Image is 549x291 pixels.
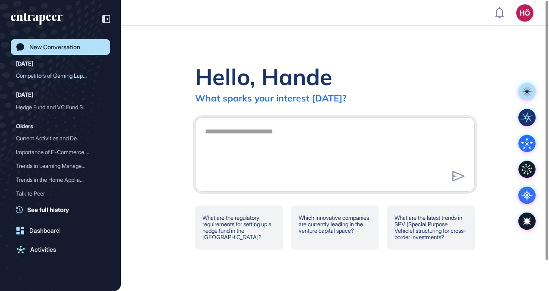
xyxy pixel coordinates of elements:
div: Which innovative companies are currently leading in the venture capital space? [291,206,379,250]
a: See full history [16,205,110,214]
a: New Conversation [11,39,110,55]
span: See full history [27,205,69,214]
div: Olders [16,121,33,131]
div: Talk to Peer [16,187,98,200]
div: What sparks your interest [DATE]? [195,92,347,104]
div: Dashboard [29,227,60,234]
div: [DATE] [16,58,33,69]
div: Hedge Fund and VC Fund Se... [16,100,98,114]
div: Trends in the Home Appliance Market in the GCC Region [16,173,105,187]
div: Importance of E-Commerce ... [16,145,98,159]
div: Activities [30,246,56,253]
a: Activities [11,242,110,257]
div: Current Activities and De... [16,131,98,145]
div: What are the latest trends in SPV (Special Purpose Vehicle) structuring for cross-border investme... [387,206,475,250]
div: Competitors of Gaming Laptops in GCC [16,69,105,82]
div: Trends in Learning Manage... [16,159,98,173]
div: Trends in the Home Applia... [16,173,98,187]
a: Dashboard [11,223,110,238]
div: What are the regulatory requirements for setting up a hedge fund in the [GEOGRAPHIC_DATA]? [195,206,283,250]
div: New Conversation [29,44,80,51]
button: HÖ [516,4,533,22]
div: Hello, Hande [195,63,332,91]
div: Current Activities and Developments at Sandvik [16,131,105,145]
div: Importance of E-Commerce in Saudi Arabia [16,145,105,159]
div: Talk to Peer [16,187,105,200]
div: [DATE] [16,89,33,100]
div: Trends in Learning Management Platforms in the GCC Market [16,159,105,173]
div: Hedge Fund and VC Fund Setup: Regulatory, Licensing, and Jurisdictional Considerations for Hedef ... [16,100,105,114]
div: entrapeer-logo [11,13,63,25]
div: Competitors of Gaming Lap... [16,69,98,82]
